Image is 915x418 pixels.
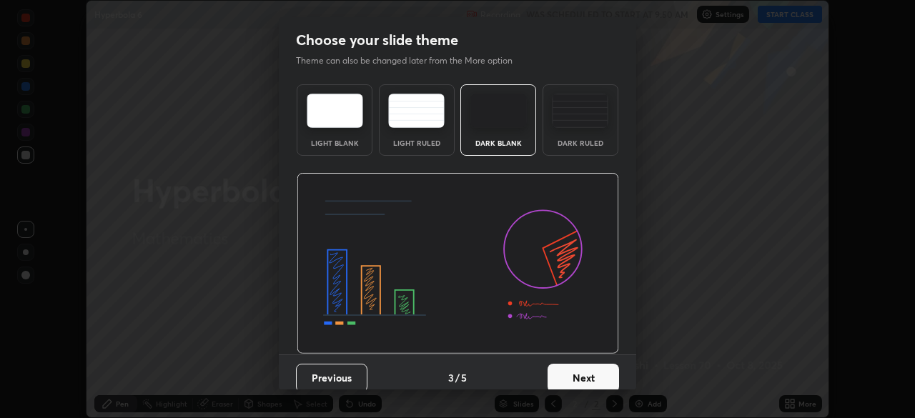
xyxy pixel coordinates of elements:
img: darkThemeBanner.d06ce4a2.svg [297,173,619,354]
img: darkTheme.f0cc69e5.svg [470,94,527,128]
div: Light Blank [306,139,363,146]
div: Dark Blank [470,139,527,146]
img: lightRuledTheme.5fabf969.svg [388,94,445,128]
div: Dark Ruled [552,139,609,146]
div: Light Ruled [388,139,445,146]
button: Previous [296,364,367,392]
h2: Choose your slide theme [296,31,458,49]
button: Next [548,364,619,392]
h4: / [455,370,460,385]
h4: 5 [461,370,467,385]
p: Theme can also be changed later from the More option [296,54,528,67]
img: darkRuledTheme.de295e13.svg [552,94,608,128]
h4: 3 [448,370,454,385]
img: lightTheme.e5ed3b09.svg [307,94,363,128]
